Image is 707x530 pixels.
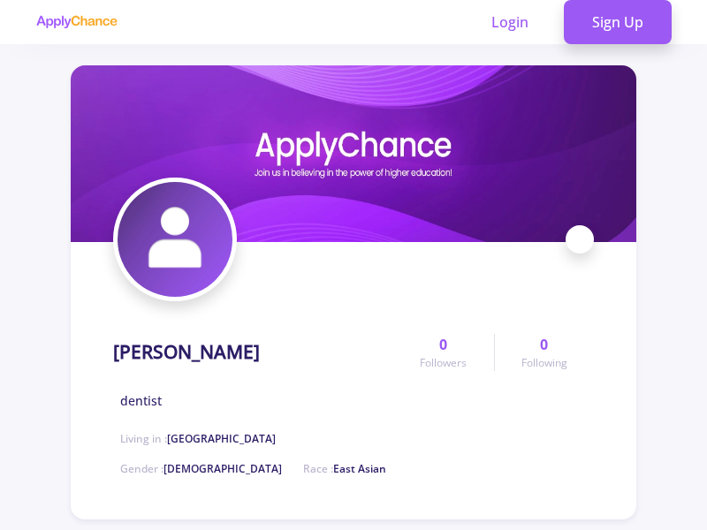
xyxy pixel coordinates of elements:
span: Following [521,355,567,371]
span: East Asian [333,461,386,476]
a: 0Following [494,334,594,371]
a: 0Followers [393,334,493,371]
span: Followers [420,355,467,371]
img: hojjat hassanzadeavatar [118,182,232,297]
span: [GEOGRAPHIC_DATA] [167,431,276,446]
span: Living in : [120,431,276,446]
img: applychance logo text only [35,15,118,29]
span: 0 [540,334,548,355]
span: Race : [303,461,386,476]
span: 0 [439,334,447,355]
img: hojjat hassanzadecover image [71,65,636,242]
h1: [PERSON_NAME] [113,341,260,363]
span: [DEMOGRAPHIC_DATA] [163,461,282,476]
span: Gender : [120,461,282,476]
span: dentist [120,391,162,410]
